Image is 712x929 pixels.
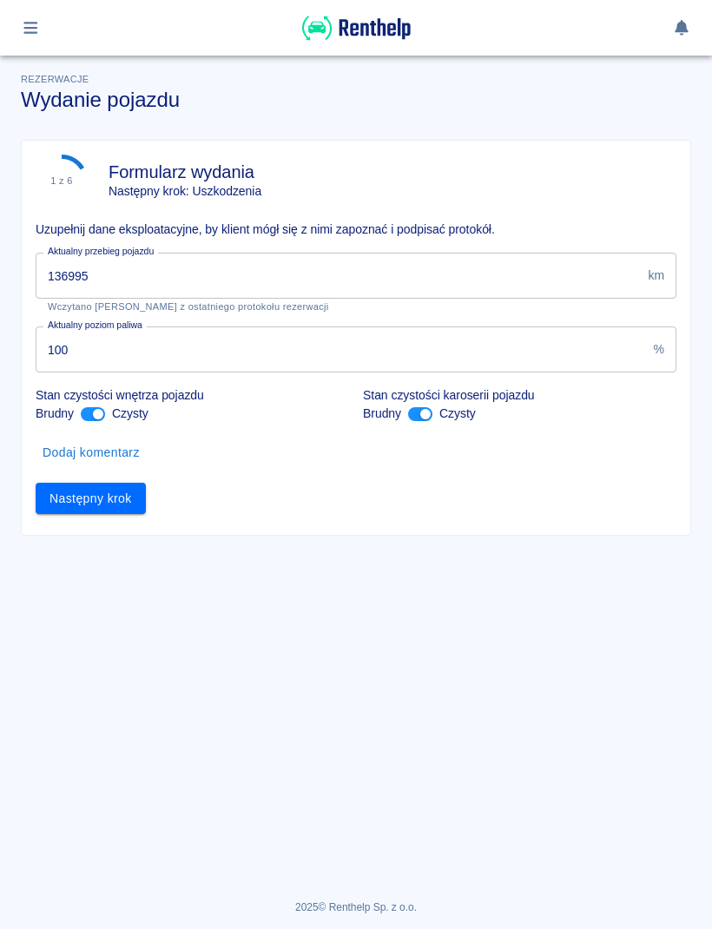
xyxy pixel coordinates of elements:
button: Następny krok [36,483,146,515]
button: Dodaj komentarz [36,437,147,469]
img: Renthelp logo [302,14,411,43]
p: Uzupełnij dane eksploatacyjne, by klient mógł się z nimi zapoznać i podpisać protokół. [36,221,676,239]
label: Aktualny przebieg pojazdu [48,245,154,258]
div: 1 z 6 [50,175,73,187]
h3: Wydanie pojazdu [21,88,691,112]
p: Brudny [363,405,401,423]
span: Rezerwacje [21,74,89,84]
p: Brudny [36,405,74,423]
p: Czysty [112,405,148,423]
p: Następny krok: Uszkodzenia [109,182,261,201]
label: Aktualny poziom paliwa [48,319,142,332]
h4: Formularz wydania [109,161,261,182]
p: Wczytano [PERSON_NAME] z ostatniego protokołu rezerwacji [48,301,664,313]
p: Stan czystości karoserii pojazdu [363,386,676,405]
p: % [654,340,664,359]
a: Renthelp logo [302,31,411,46]
p: km [648,267,664,285]
p: Stan czystości wnętrza pojazdu [36,386,349,405]
p: Czysty [439,405,476,423]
